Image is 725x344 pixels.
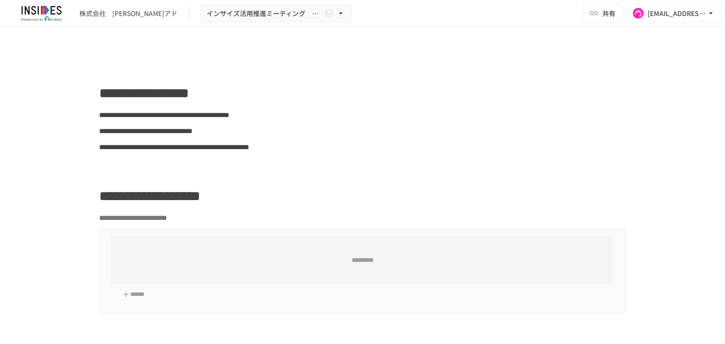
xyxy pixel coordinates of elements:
span: インサイズ活用推進ミーティング ～2回目～ [207,8,323,19]
div: [EMAIL_ADDRESS][DOMAIN_NAME] [648,8,706,19]
button: 共有 [583,4,623,23]
button: [EMAIL_ADDRESS][DOMAIN_NAME] [627,4,721,23]
div: 株式会社 [PERSON_NAME]アド [79,8,177,18]
button: インサイズ活用推進ミーティング ～2回目～ [201,4,352,23]
img: JmGSPSkPjKwBq77AtHmwC7bJguQHJlCRQfAXtnx4WuV [11,6,72,21]
span: 共有 [602,8,615,18]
